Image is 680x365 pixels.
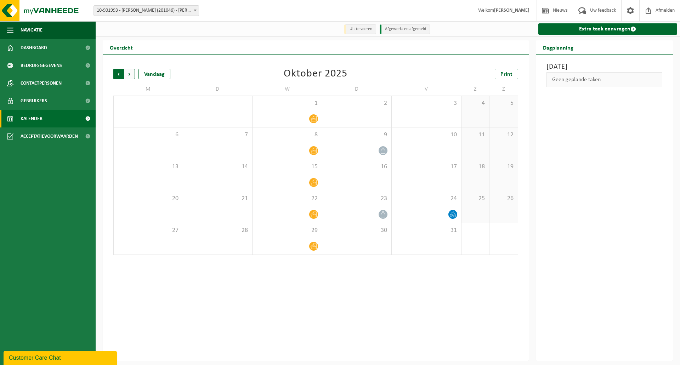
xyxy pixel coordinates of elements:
[4,349,118,365] iframe: chat widget
[546,72,663,87] div: Geen geplande taken
[256,99,318,107] span: 1
[124,69,135,79] span: Volgende
[489,83,518,96] td: Z
[392,83,461,96] td: V
[117,227,179,234] span: 27
[117,163,179,171] span: 13
[256,227,318,234] span: 29
[493,99,514,107] span: 5
[465,131,486,139] span: 11
[395,99,458,107] span: 3
[21,21,42,39] span: Navigatie
[117,195,179,203] span: 20
[493,163,514,171] span: 19
[253,83,322,96] td: W
[395,195,458,203] span: 24
[103,40,140,54] h2: Overzicht
[256,131,318,139] span: 8
[256,195,318,203] span: 22
[256,163,318,171] span: 15
[326,227,388,234] span: 30
[117,131,179,139] span: 6
[183,83,253,96] td: D
[187,227,249,234] span: 28
[465,163,486,171] span: 18
[21,39,47,57] span: Dashboard
[326,131,388,139] span: 9
[380,24,430,34] li: Afgewerkt en afgemeld
[493,131,514,139] span: 12
[21,92,47,110] span: Gebruikers
[21,127,78,145] span: Acceptatievoorwaarden
[322,83,392,96] td: D
[495,69,518,79] a: Print
[493,195,514,203] span: 26
[465,99,486,107] span: 4
[461,83,490,96] td: Z
[284,69,347,79] div: Oktober 2025
[94,6,199,16] span: 10-901993 - AVA SCHELLE (201046) - SCHELLE
[187,131,249,139] span: 7
[187,195,249,203] span: 21
[500,72,512,77] span: Print
[326,163,388,171] span: 16
[113,69,124,79] span: Vorige
[538,23,678,35] a: Extra taak aanvragen
[21,74,62,92] span: Contactpersonen
[395,163,458,171] span: 17
[536,40,580,54] h2: Dagplanning
[326,99,388,107] span: 2
[187,163,249,171] span: 14
[465,195,486,203] span: 25
[494,8,529,13] strong: [PERSON_NAME]
[93,5,199,16] span: 10-901993 - AVA SCHELLE (201046) - SCHELLE
[395,131,458,139] span: 10
[138,69,170,79] div: Vandaag
[546,62,663,72] h3: [DATE]
[113,83,183,96] td: M
[21,57,62,74] span: Bedrijfsgegevens
[344,24,376,34] li: Uit te voeren
[395,227,458,234] span: 31
[21,110,42,127] span: Kalender
[326,195,388,203] span: 23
